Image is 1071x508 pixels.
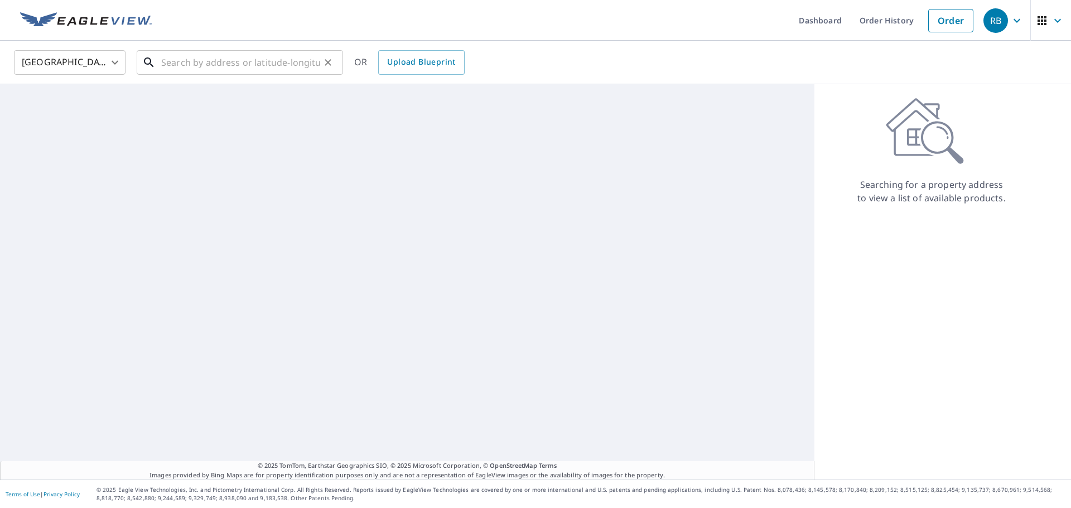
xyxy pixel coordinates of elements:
[387,55,455,69] span: Upload Blueprint
[378,50,464,75] a: Upload Blueprint
[6,491,80,497] p: |
[6,490,40,498] a: Terms of Use
[258,461,557,471] span: © 2025 TomTom, Earthstar Geographics SIO, © 2025 Microsoft Corporation, ©
[857,178,1006,205] p: Searching for a property address to view a list of available products.
[928,9,973,32] a: Order
[354,50,465,75] div: OR
[97,486,1065,502] p: © 2025 Eagle View Technologies, Inc. and Pictometry International Corp. All Rights Reserved. Repo...
[539,461,557,470] a: Terms
[14,47,126,78] div: [GEOGRAPHIC_DATA]
[44,490,80,498] a: Privacy Policy
[320,55,336,70] button: Clear
[161,47,320,78] input: Search by address or latitude-longitude
[20,12,152,29] img: EV Logo
[983,8,1008,33] div: RB
[490,461,537,470] a: OpenStreetMap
